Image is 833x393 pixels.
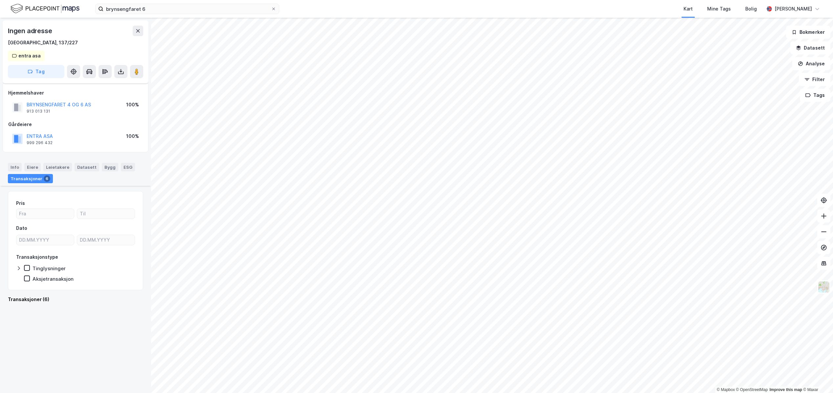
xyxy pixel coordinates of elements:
button: Analyse [792,57,830,70]
div: [PERSON_NAME] [775,5,812,13]
img: logo.f888ab2527a4732fd821a326f86c7f29.svg [11,3,79,14]
div: entra asa [18,52,41,60]
input: DD.MM.YYYY [77,235,135,245]
div: Aksjetransaksjon [33,276,74,282]
div: 100% [126,132,139,140]
a: Mapbox [717,387,735,392]
div: Tinglysninger [33,265,66,272]
div: Transaksjoner [8,174,53,183]
div: Dato [16,224,27,232]
img: Z [818,281,830,293]
div: Gårdeiere [8,120,143,128]
div: [GEOGRAPHIC_DATA], 137/227 [8,39,78,47]
div: Info [8,163,22,171]
div: Transaksjoner (6) [8,295,143,303]
input: Til [77,209,135,219]
button: Datasett [790,41,830,55]
input: DD.MM.YYYY [16,235,74,245]
button: Tag [8,65,64,78]
div: Ingen adresse [8,26,53,36]
input: Fra [16,209,74,219]
div: 999 296 432 [27,140,53,145]
div: Bolig [745,5,757,13]
a: OpenStreetMap [736,387,768,392]
div: ESG [121,163,135,171]
div: Mine Tags [707,5,731,13]
div: Eiere [24,163,41,171]
div: Datasett [75,163,99,171]
div: 100% [126,101,139,109]
div: Bygg [102,163,118,171]
button: Filter [799,73,830,86]
input: Søk på adresse, matrikkel, gårdeiere, leietakere eller personer [103,4,271,14]
iframe: Chat Widget [800,361,833,393]
div: Leietakere [43,163,72,171]
div: 6 [44,175,50,182]
div: Pris [16,199,25,207]
div: 913 013 131 [27,109,50,114]
div: Hjemmelshaver [8,89,143,97]
button: Tags [800,89,830,102]
a: Improve this map [770,387,802,392]
button: Bokmerker [786,26,830,39]
div: Transaksjonstype [16,253,58,261]
div: Kart [684,5,693,13]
